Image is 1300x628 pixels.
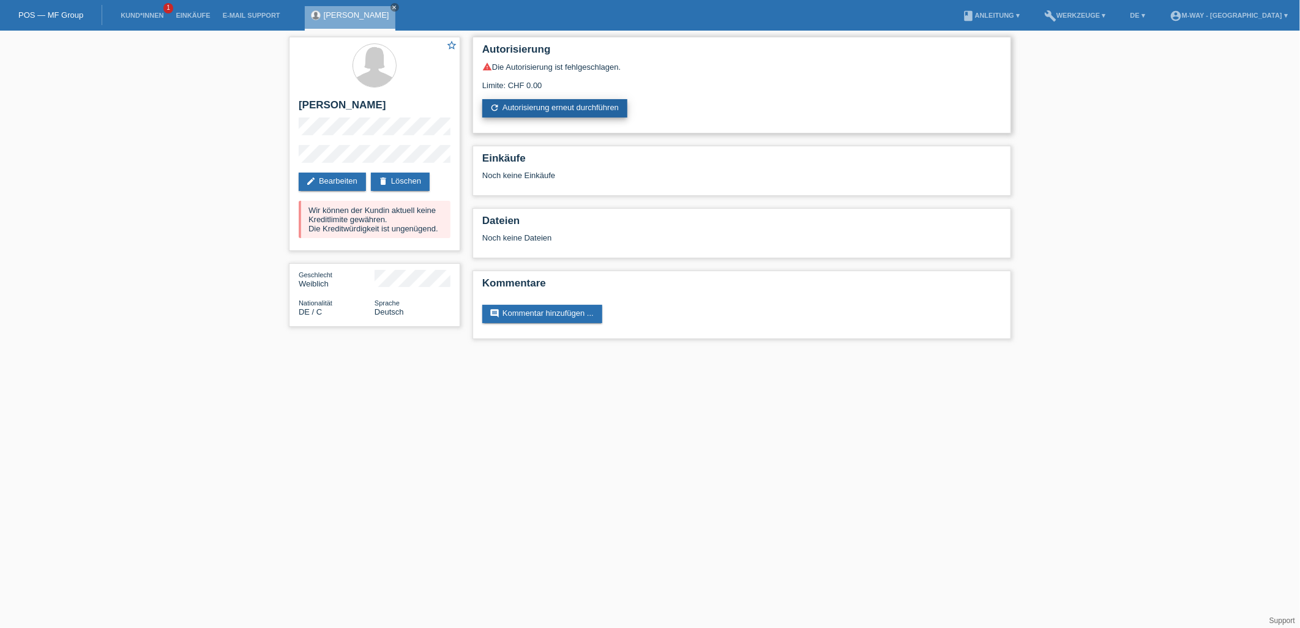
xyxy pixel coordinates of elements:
[482,72,1001,90] div: Limite: CHF 0.00
[446,40,457,51] i: star_border
[1124,12,1151,19] a: DE ▾
[1038,12,1112,19] a: buildWerkzeuge ▾
[324,10,389,20] a: [PERSON_NAME]
[482,305,602,323] a: commentKommentar hinzufügen ...
[482,233,856,242] div: Noch keine Dateien
[957,12,1026,19] a: bookAnleitung ▾
[306,176,316,186] i: edit
[482,62,1001,72] div: Die Autorisierung ist fehlgeschlagen.
[375,307,404,316] span: Deutsch
[1170,10,1182,22] i: account_circle
[482,215,1001,233] h2: Dateien
[482,277,1001,296] h2: Kommentare
[170,12,216,19] a: Einkäufe
[18,10,83,20] a: POS — MF Group
[482,99,627,118] a: refreshAutorisierung erneut durchführen
[390,3,399,12] a: close
[114,12,170,19] a: Kund*innen
[299,270,375,288] div: Weiblich
[371,173,430,191] a: deleteLöschen
[375,299,400,307] span: Sprache
[378,176,388,186] i: delete
[217,12,286,19] a: E-Mail Support
[299,173,366,191] a: editBearbeiten
[482,152,1001,171] h2: Einkäufe
[482,43,1001,62] h2: Autorisierung
[1164,12,1294,19] a: account_circlem-way - [GEOGRAPHIC_DATA] ▾
[490,103,499,113] i: refresh
[446,40,457,53] a: star_border
[1269,616,1295,625] a: Support
[482,62,492,72] i: warning
[482,171,1001,189] div: Noch keine Einkäufe
[392,4,398,10] i: close
[299,201,450,238] div: Wir können der Kundin aktuell keine Kreditlimite gewähren. Die Kreditwürdigkeit ist ungenügend.
[1044,10,1056,22] i: build
[963,10,975,22] i: book
[299,271,332,278] span: Geschlecht
[299,99,450,118] h2: [PERSON_NAME]
[163,3,173,13] span: 1
[299,307,322,316] span: Deutschland / C / 29.09.2010
[299,299,332,307] span: Nationalität
[490,308,499,318] i: comment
